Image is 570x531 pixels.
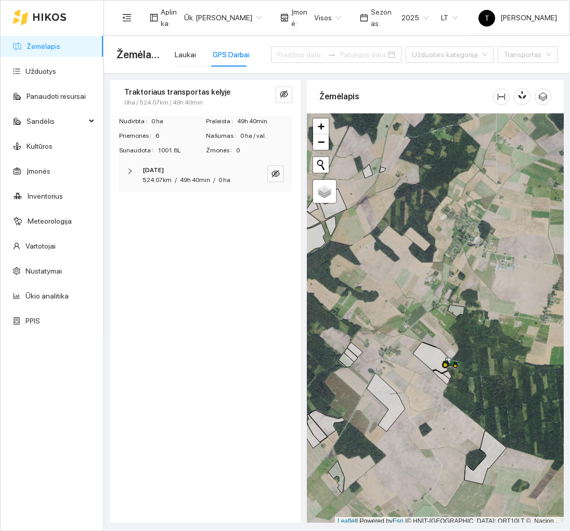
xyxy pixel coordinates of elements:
a: Zoom in [313,119,329,134]
span: 0ha / 524.07km / 49h 40min [124,98,203,108]
span: layout [150,14,158,22]
strong: Traktoriaus transportas kelyje [124,88,230,96]
span: / [175,176,177,184]
a: Kultūros [27,142,53,150]
span: to [328,50,336,59]
span: Našumas [206,131,240,141]
span: Įmonė : [291,6,308,29]
a: Užduotys [25,67,56,75]
input: Pradžios data [277,49,323,60]
span: Nudirbta [119,116,151,126]
span: − [318,135,325,148]
span: 0 ha [218,176,230,184]
a: Esri [393,517,404,525]
button: menu-fold [116,7,137,28]
span: 49h 40min [180,176,210,184]
div: Traktoriaus transportas kelyje0ha / 524.07km / 49h 40mineye-invisible [110,80,301,114]
span: 0 ha / val. [240,131,292,141]
div: [DATE]524.07km/49h 40min/0 haeye-invisible [119,159,292,191]
span: right [127,168,133,174]
span: Praleista [206,116,237,126]
span: swap-right [328,50,336,59]
span: 1001.6L [158,146,205,156]
a: Meteorologija [28,217,72,225]
a: Žemėlapis [27,42,60,50]
span: 49h 40min [237,116,292,126]
span: 0 [236,146,292,156]
span: column-width [494,93,509,101]
span: eye-invisible [280,90,288,100]
span: | [405,517,407,525]
span: Žmonės [206,146,236,156]
span: Priemonės [119,131,156,141]
a: Inventorius [28,192,63,200]
span: eye-invisible [271,170,280,179]
span: 6 [156,131,205,141]
a: PPIS [25,317,40,325]
div: | Powered by © HNIT-[GEOGRAPHIC_DATA]; ORT10LT ©, Nacionalinė žemės tarnyba prie AM, [DATE]-[DATE] [335,517,564,526]
span: Sandėlis [27,111,86,132]
span: 0 ha [151,116,205,126]
a: Zoom out [313,134,329,150]
span: 2025 [401,10,429,25]
a: Įmonės [27,167,50,175]
span: Žemėlapis [116,46,162,63]
a: Panaudoti resursai [27,92,86,100]
a: Vartotojai [25,242,56,250]
button: column-width [493,88,510,105]
button: eye-invisible [267,165,284,182]
span: calendar [360,14,368,22]
a: Layers [313,180,336,203]
div: GPS Darbai [213,49,250,60]
span: [PERSON_NAME] [478,14,557,22]
span: / [213,176,215,184]
a: Nustatymai [25,267,62,275]
span: T [485,10,489,27]
span: Visos [314,10,341,25]
span: shop [280,14,289,22]
span: Sezonas : [371,6,395,29]
a: Ūkio analitika [25,292,69,300]
span: menu-fold [122,13,132,22]
div: Laukai [175,49,196,60]
span: Sunaudota [119,146,158,156]
div: Žemėlapis [319,82,493,111]
span: LT [441,10,458,25]
input: Pabaigos data [340,49,386,60]
span: 524.07km [142,176,172,184]
span: Aplinka : [161,6,178,29]
button: eye-invisible [276,86,292,103]
button: Initiate a new search [313,157,329,173]
span: + [318,120,325,133]
a: Leaflet [338,517,356,525]
strong: [DATE] [142,166,164,174]
span: Ūk. Sigitas Krivickas [184,10,262,25]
